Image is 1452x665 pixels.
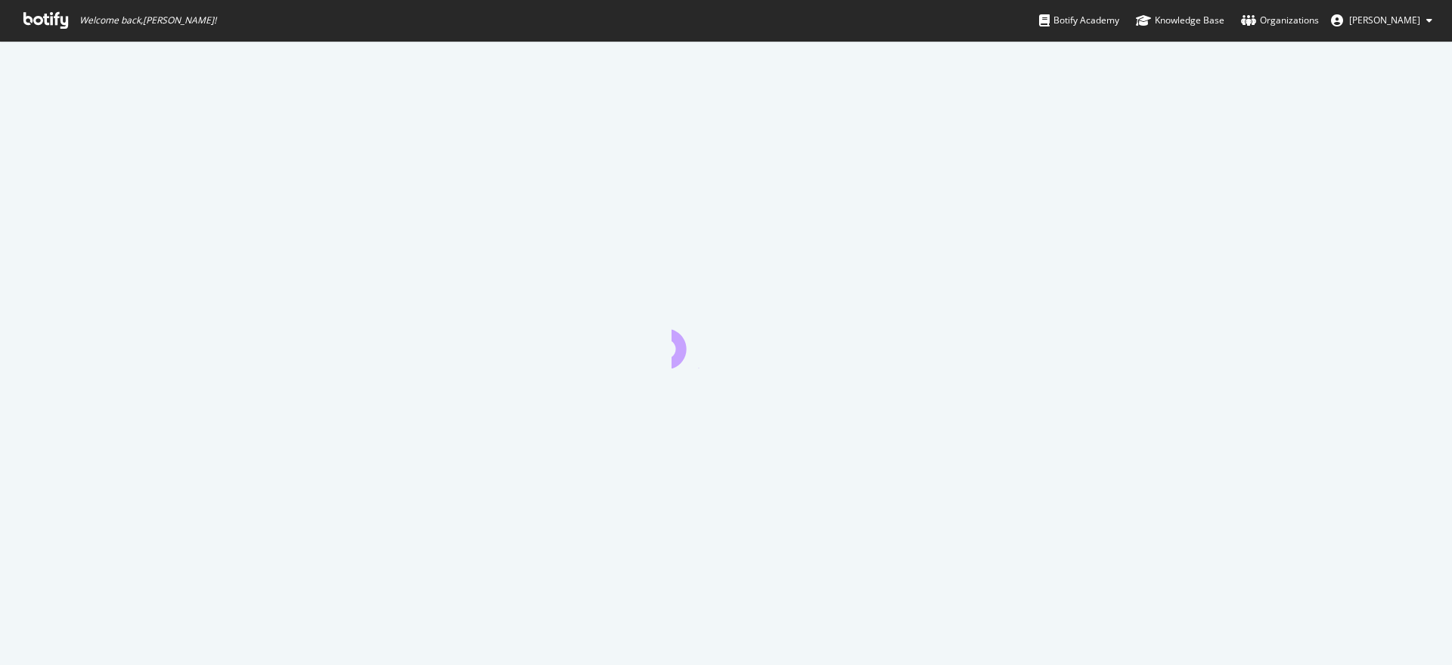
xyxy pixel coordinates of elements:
[1039,13,1119,28] div: Botify Academy
[1241,13,1319,28] div: Organizations
[79,14,216,26] span: Welcome back, [PERSON_NAME] !
[672,314,780,368] div: animation
[1349,14,1420,26] span: mathilde Bonus
[1319,8,1444,33] button: [PERSON_NAME]
[1136,13,1224,28] div: Knowledge Base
